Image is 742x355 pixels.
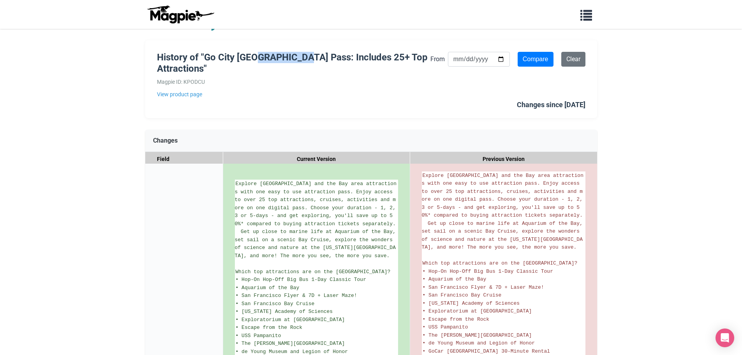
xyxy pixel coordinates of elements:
span: • GoCar [GEOGRAPHIC_DATA] 30-Minute Rental [423,348,550,354]
span: • de Young Museum and Legion of Honor [236,349,348,355]
div: Field [145,152,223,166]
span: Which top attractions are on the [GEOGRAPHIC_DATA]? [423,260,578,266]
span: • Hop-On Hop-Off Big Bus 1-Day Classic Tour [236,277,366,283]
span: • San Francisco Bay Cruise [423,292,502,298]
span: • USS Pampanito [236,333,281,339]
label: From [430,54,445,64]
span: • San Francisco Flyer & 7D + Laser Maze! [236,293,357,298]
div: Open Intercom Messenger [716,329,734,347]
span: • The [PERSON_NAME][GEOGRAPHIC_DATA] [423,332,532,338]
img: logo-ab69f6fb50320c5b225c76a69d11143b.png [145,5,215,24]
a: Clear [561,52,585,67]
span: • USS Pampanito [423,324,468,330]
span: • San Francisco Flyer & 7D + Laser Maze! [423,284,544,290]
span: • Aquarium of the Bay [236,285,300,291]
span: • Exploratorium at [GEOGRAPHIC_DATA] [236,317,345,323]
span: • The [PERSON_NAME][GEOGRAPHIC_DATA] [236,341,345,346]
span: Explore [GEOGRAPHIC_DATA] and the Bay area attractions with one easy to use attraction pass. Enjo... [422,173,586,251]
div: Previous Version [410,152,597,166]
span: • Escape from the Rock [236,325,303,330]
span: • Hop-On Hop-Off Big Bus 1-Day Classic Tour [423,268,553,274]
a: View product page [157,90,430,99]
span: • [US_STATE] Academy of Sciences [236,309,333,314]
div: Changes since [DATE] [517,99,585,111]
span: • San Francisco Bay Cruise [236,301,315,307]
span: • Escape from the Rock [423,316,490,322]
span: Explore [GEOGRAPHIC_DATA] and the Bay area attractions with one easy to use attraction pass. Enjo... [235,181,399,259]
span: • [US_STATE] Academy of Sciences [423,300,520,306]
span: • de Young Museum and Legion of Honor [423,340,535,346]
input: Compare [518,52,553,67]
div: Changes [145,130,597,152]
div: Magpie ID: KPODCU [157,78,430,86]
div: Current Version [223,152,410,166]
span: • Exploratorium at [GEOGRAPHIC_DATA] [423,308,532,314]
span: • Aquarium of the Bay [423,276,486,282]
h1: History of "Go City [GEOGRAPHIC_DATA] Pass: Includes 25+ Top Attractions" [157,52,430,74]
span: Which top attractions are on the [GEOGRAPHIC_DATA]? [236,269,391,275]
